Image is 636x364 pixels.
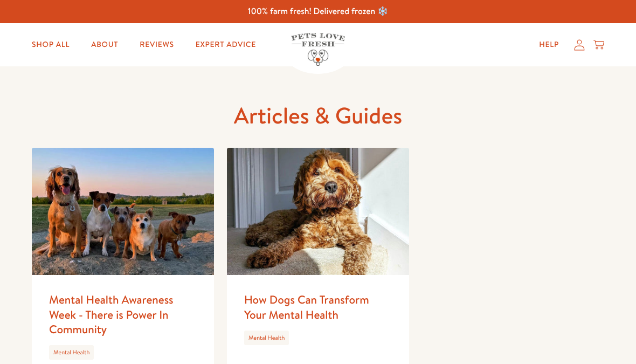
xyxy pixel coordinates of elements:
[82,34,127,56] a: About
[23,34,78,56] a: Shop All
[32,148,214,276] img: Mental Health Awareness Week - There is Power In Community
[32,101,604,131] h1: Articles & Guides
[291,33,345,66] img: Pets Love Fresh
[131,34,182,56] a: Reviews
[187,34,265,56] a: Expert Advice
[530,34,568,56] a: Help
[49,292,174,337] a: Mental Health Awareness Week - There is Power In Community
[244,292,369,322] a: How Dogs Can Transform Your Mental Health
[53,348,89,356] a: Mental Health
[248,333,285,342] a: Mental Health
[227,148,409,276] img: How Dogs Can Transform Your Mental Health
